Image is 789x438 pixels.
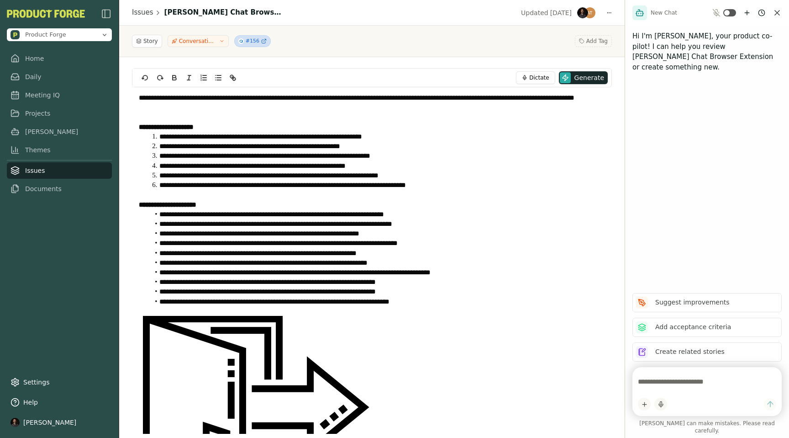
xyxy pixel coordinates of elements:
[764,398,776,411] button: Send message
[101,8,112,19] img: sidebar
[550,8,572,17] span: [DATE]
[654,398,667,411] button: Start dictation
[7,142,112,158] a: Themes
[143,37,158,45] span: Story
[515,6,601,19] button: Updated[DATE]Rich TheilAdam Tucker
[756,7,767,18] button: Chat history
[773,8,782,17] button: Close chat
[153,72,166,83] button: redo
[179,37,216,45] span: Conversation-to-Prototype
[638,398,651,411] button: Add content to chat
[246,37,259,45] span: #156
[742,7,752,18] button: New chat
[164,7,283,18] h1: [PERSON_NAME] Chat Browser Extension
[168,72,181,83] button: Bold
[7,105,112,122] a: Projects
[559,71,608,84] button: Generate
[226,72,239,83] button: Link
[197,72,210,83] button: Ordered
[7,10,85,18] button: PF-Logo
[516,71,555,84] button: Dictate
[7,87,112,103] a: Meeting IQ
[168,35,229,47] button: Conversation-to-Prototype
[7,181,112,197] a: Documents
[132,7,153,18] a: Issues
[632,342,782,362] button: Create related stories
[101,8,112,19] button: Close Sidebar
[575,35,612,47] button: Add Tag
[7,394,112,411] button: Help
[139,72,152,83] button: undo
[655,322,731,332] p: Add acceptance criteria
[632,293,782,312] button: Suggest improvements
[632,420,782,434] span: [PERSON_NAME] can make mistakes. Please read carefully.
[183,72,195,83] button: Italic
[11,418,20,427] img: profile
[632,318,782,337] button: Add acceptance criteria
[7,50,112,67] a: Home
[132,35,162,48] button: Story
[632,31,782,72] p: Hi I'm [PERSON_NAME], your product co-pilot! I can help you review [PERSON_NAME] Chat Browser Ext...
[586,37,608,45] span: Add Tag
[25,31,66,39] span: Product Forge
[7,162,112,179] a: Issues
[574,73,604,82] span: Generate
[7,414,112,431] button: [PERSON_NAME]
[529,74,549,81] span: Dictate
[7,28,112,41] button: Open organization switcher
[7,10,85,18] img: Product Forge
[655,298,730,307] p: Suggest improvements
[655,347,725,357] p: Create related stories
[7,69,112,85] a: Daily
[651,9,677,16] span: New Chat
[723,9,736,16] button: Toggle ambient mode
[7,123,112,140] a: [PERSON_NAME]
[521,8,548,17] span: Updated
[11,30,20,39] img: Product Forge
[7,374,112,390] a: Settings
[584,7,595,18] img: Adam Tucker
[577,7,588,18] img: Rich Theil
[212,72,225,83] button: Bullet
